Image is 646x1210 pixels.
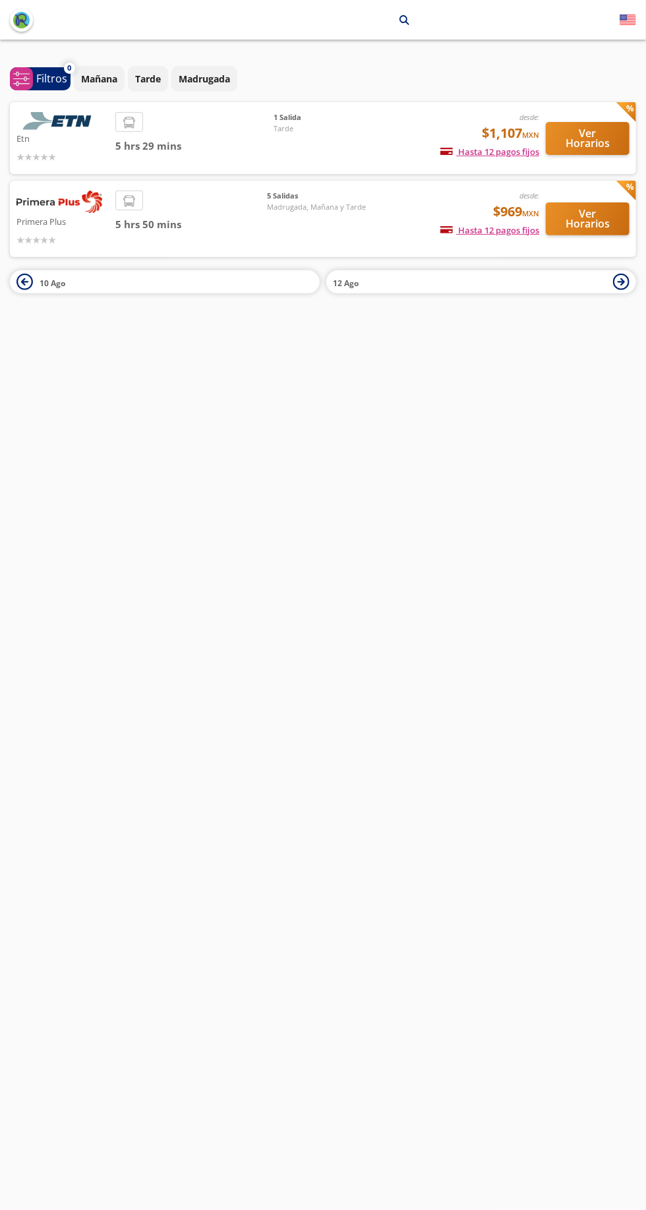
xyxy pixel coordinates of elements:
button: Madrugada [171,66,237,92]
span: $1,107 [482,123,539,143]
button: back [10,9,33,32]
p: Primera Plus [16,213,109,229]
span: Hasta 12 pagos fijos [440,224,539,236]
p: Mañana [81,72,117,86]
button: 12 Ago [326,270,636,293]
span: 5 hrs 29 mins [115,138,274,154]
em: desde: [519,112,539,122]
img: Primera Plus [16,191,102,213]
img: Etn [16,112,102,130]
span: 10 Ago [40,278,65,289]
span: 12 Ago [333,278,359,289]
span: $969 [493,202,539,222]
span: 5 hrs 50 mins [115,217,267,232]
p: Tarde [135,72,161,86]
button: Ver Horarios [546,122,630,155]
p: Etn [16,130,109,146]
p: Morelia [240,13,274,27]
p: Madrugada [179,72,230,86]
button: Mañana [74,66,125,92]
em: desde: [519,191,539,200]
small: MXN [522,130,539,140]
span: 0 [68,63,72,74]
span: Hasta 12 pagos fijos [440,146,539,158]
button: 10 Ago [10,270,320,293]
span: 1 Salida [274,112,366,123]
button: 0Filtros [10,67,71,90]
small: MXN [522,208,539,218]
button: Tarde [128,66,168,92]
span: 5 Salidas [267,191,366,202]
button: English [620,12,636,28]
p: Filtros [36,71,67,86]
button: Ver Horarios [546,202,630,235]
p: [GEOGRAPHIC_DATA][PERSON_NAME] [291,13,390,27]
span: Tarde [274,123,366,135]
span: Madrugada, Mañana y Tarde [267,202,366,213]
